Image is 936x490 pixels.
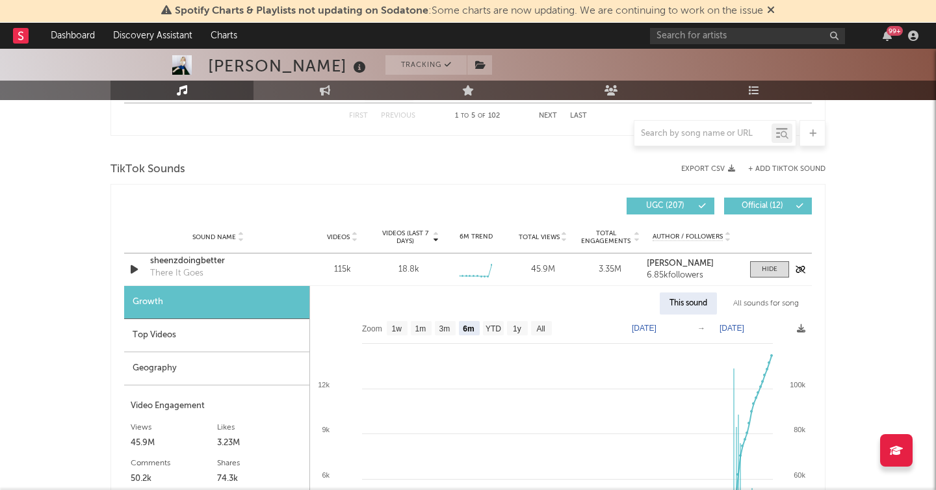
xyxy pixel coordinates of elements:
[150,255,286,268] a: sheenzdoingbetter
[519,233,560,241] span: Total Views
[580,229,632,245] span: Total Engagements
[415,324,426,333] text: 1m
[398,263,419,276] div: 18.8k
[887,26,903,36] div: 99 +
[724,198,812,214] button: Official(12)
[794,426,805,433] text: 80k
[634,129,772,139] input: Search by song name or URL
[632,324,656,333] text: [DATE]
[635,202,695,210] span: UGC ( 207 )
[647,259,714,268] strong: [PERSON_NAME]
[124,286,309,319] div: Growth
[660,292,717,315] div: This sound
[570,112,587,120] button: Last
[650,28,845,44] input: Search for artists
[349,112,368,120] button: First
[392,324,402,333] text: 1w
[723,292,809,315] div: All sounds for song
[647,259,737,268] a: [PERSON_NAME]
[441,109,513,124] div: 1 5 102
[192,233,236,241] span: Sound Name
[794,471,805,479] text: 60k
[104,23,201,49] a: Discovery Assistant
[110,162,185,177] span: TikTok Sounds
[42,23,104,49] a: Dashboard
[131,420,217,435] div: Views
[463,324,474,333] text: 6m
[720,324,744,333] text: [DATE]
[748,166,825,173] button: + Add TikTok Sound
[217,456,304,471] div: Shares
[379,229,432,245] span: Videos (last 7 days)
[883,31,892,41] button: 99+
[647,271,737,280] div: 6.85k followers
[513,324,521,333] text: 1y
[124,319,309,352] div: Top Videos
[478,113,486,119] span: of
[150,267,203,280] div: There It Goes
[580,263,640,276] div: 3.35M
[697,324,705,333] text: →
[131,398,303,414] div: Video Engagement
[217,471,304,487] div: 74.3k
[446,232,506,242] div: 6M Trend
[175,6,763,16] span: : Some charts are now updating. We are continuing to work on the issue
[201,23,246,49] a: Charts
[461,113,469,119] span: to
[385,55,467,75] button: Tracking
[653,233,723,241] span: Author / Followers
[733,202,792,210] span: Official ( 12 )
[381,112,415,120] button: Previous
[322,471,330,479] text: 6k
[681,165,735,173] button: Export CSV
[175,6,428,16] span: Spotify Charts & Playlists not updating on Sodatone
[327,233,350,241] span: Videos
[131,456,217,471] div: Comments
[439,324,450,333] text: 3m
[131,435,217,451] div: 45.9M
[131,471,217,487] div: 50.2k
[217,435,304,451] div: 3.23M
[486,324,501,333] text: YTD
[790,381,805,389] text: 100k
[539,112,557,120] button: Next
[322,426,330,433] text: 9k
[362,324,382,333] text: Zoom
[536,324,545,333] text: All
[318,381,330,389] text: 12k
[208,55,369,77] div: [PERSON_NAME]
[627,198,714,214] button: UGC(207)
[217,420,304,435] div: Likes
[767,6,775,16] span: Dismiss
[124,352,309,385] div: Geography
[735,166,825,173] button: + Add TikTok Sound
[513,263,573,276] div: 45.9M
[312,263,372,276] div: 115k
